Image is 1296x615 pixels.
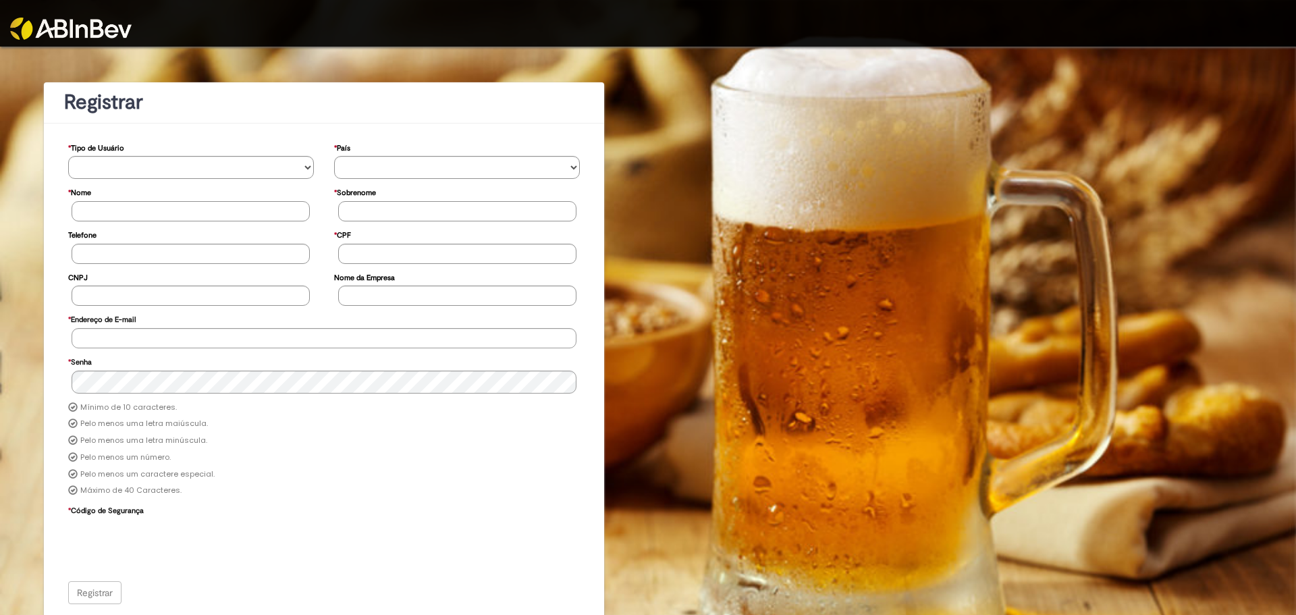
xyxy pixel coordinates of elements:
label: Nome da Empresa [334,267,395,286]
label: Endereço de E-mail [68,309,136,328]
label: Pelo menos uma letra maiúscula. [80,419,208,429]
label: Pelo menos um caractere especial. [80,469,215,480]
label: Pelo menos um número. [80,452,171,463]
label: CPF [334,224,351,244]
img: ABInbev-white.png [10,18,132,40]
h1: Registrar [64,91,584,113]
label: Máximo de 40 Caracteres. [80,485,182,496]
label: Pelo menos uma letra minúscula. [80,435,207,446]
label: Senha [68,351,92,371]
label: Tipo de Usuário [68,137,124,157]
label: Telefone [68,224,97,244]
label: País [334,137,350,157]
label: Código de Segurança [68,500,144,519]
iframe: reCAPTCHA [72,519,277,572]
label: Nome [68,182,91,201]
label: CNPJ [68,267,88,286]
label: Sobrenome [334,182,376,201]
label: Mínimo de 10 caracteres. [80,402,177,413]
